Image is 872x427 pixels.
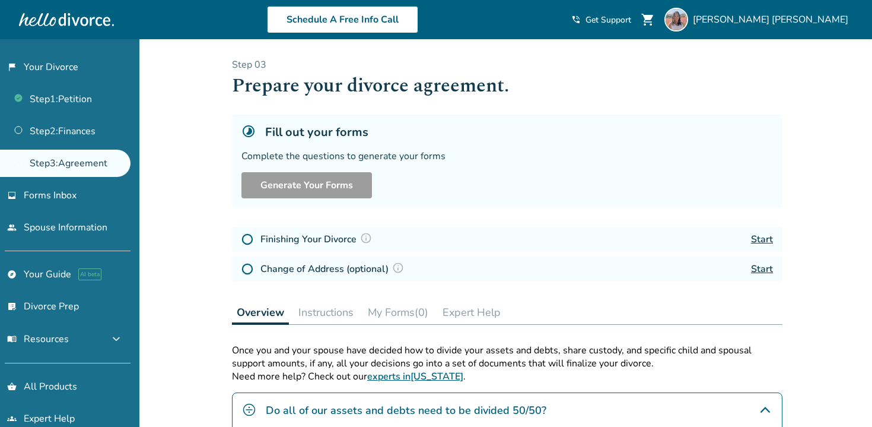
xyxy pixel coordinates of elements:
button: My Forms(0) [363,301,433,324]
span: list_alt_check [7,302,17,311]
span: inbox [7,191,17,200]
a: Schedule A Free Info Call [267,6,418,33]
span: [PERSON_NAME] [PERSON_NAME] [693,13,853,26]
span: phone_in_talk [571,15,581,24]
img: Not Started [241,233,253,245]
span: AI beta [78,268,101,280]
button: Instructions [294,301,358,324]
h4: Do all of our assets and debts need to be divided 50/50? [266,403,546,418]
h4: Finishing Your Divorce [260,232,375,247]
iframe: Chat Widget [813,370,872,427]
p: Step 0 3 [232,58,782,71]
p: Once you and your spouse have decided how to divide your assets and debts, share custody, and spe... [232,344,782,370]
span: Forms Inbox [24,189,77,202]
span: Resources [7,333,69,346]
span: expand_more [109,332,123,346]
h4: Change of Address (optional) [260,261,408,277]
p: Need more help? Check out our . [232,370,782,383]
span: menu_book [7,334,17,344]
button: Expert Help [438,301,505,324]
div: Complete the questions to generate your forms [241,150,773,163]
h1: Prepare your divorce agreement. [232,71,782,100]
span: shopping_cart [641,12,655,27]
a: Start [751,233,773,246]
img: Question Mark [392,262,404,274]
span: flag_2 [7,62,17,72]
img: Question Mark [360,232,372,244]
span: people [7,223,17,232]
img: Not Started [241,263,253,275]
img: Elizabeth Tran [664,8,688,31]
span: groups [7,414,17,423]
button: Overview [232,301,289,325]
span: Get Support [585,14,631,26]
a: Start [751,262,773,276]
img: Do all of our assets and debts need to be divided 50/50? [242,403,256,417]
button: Generate Your Forms [241,172,372,198]
h5: Fill out your forms [265,124,368,140]
span: shopping_basket [7,382,17,391]
span: explore [7,270,17,279]
a: experts in[US_STATE] [367,370,463,383]
a: phone_in_talkGet Support [571,14,631,26]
